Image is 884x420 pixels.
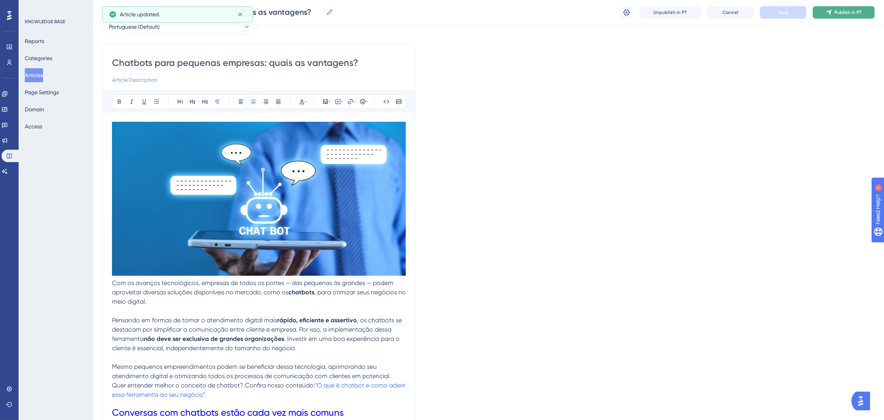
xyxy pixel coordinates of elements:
span: Article updated. [120,10,160,19]
button: Reports [25,34,44,48]
button: Access [25,119,42,133]
button: Portuguese (Default) [102,19,257,35]
input: Article Description [112,75,406,85]
button: Save [760,6,806,19]
button: Domain [25,102,44,116]
span: Portuguese (Default) [109,22,160,31]
span: , para otimizar seus negócios no meio digital. [112,289,407,305]
button: Page Settings [25,85,59,99]
span: Save [778,9,789,16]
span: Com os avanços tecnológicos, empresas de todos os portes — das pequenas às grandes — podem aprove... [112,279,395,296]
span: Quer entender melhor o conceito de chatbot? Confira nosso conteúdo: [112,382,315,389]
span: Publish in PT [834,9,862,16]
strong: chatbots [288,289,314,296]
span: Conversas com chatbots estão cada vez mais comuns [112,407,344,418]
strong: não deve ser exclusiva de grandes organizações [144,335,284,342]
input: Article Title [112,57,406,69]
button: Categories [25,51,52,65]
button: Articles [25,68,43,82]
span: , os chatbots se destacam por simplificar a comunicação entre cliente e empresa. Por isso, a impl... [112,316,403,342]
a: “O que é chatbot e como aderir essa ferramenta ao seu negócio” [112,382,407,398]
span: Need Help? [18,2,48,11]
div: 1 [54,4,56,10]
button: Unpublish in PT [639,6,701,19]
button: Cancel [707,6,754,19]
div: KNOWLEDGE BASE [25,19,65,25]
iframe: UserGuiding AI Assistant Launcher [851,389,875,413]
span: Cancel [723,9,739,16]
span: . Investir em uma boa experiência para o cliente é essencial, independentemente do tamanho do neg... [112,335,401,352]
span: Mesmo pequenos empreendimentos podem se beneficiar dessa tecnologia, aprimorando seu atendimento ... [112,363,391,380]
button: Publish in PT [813,6,875,19]
strong: rápido, eficiente e assertivo [277,316,357,324]
span: Pensando em formas de tornar o atendimento digital mais [112,316,277,324]
span: Unpublish in PT [653,9,687,16]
